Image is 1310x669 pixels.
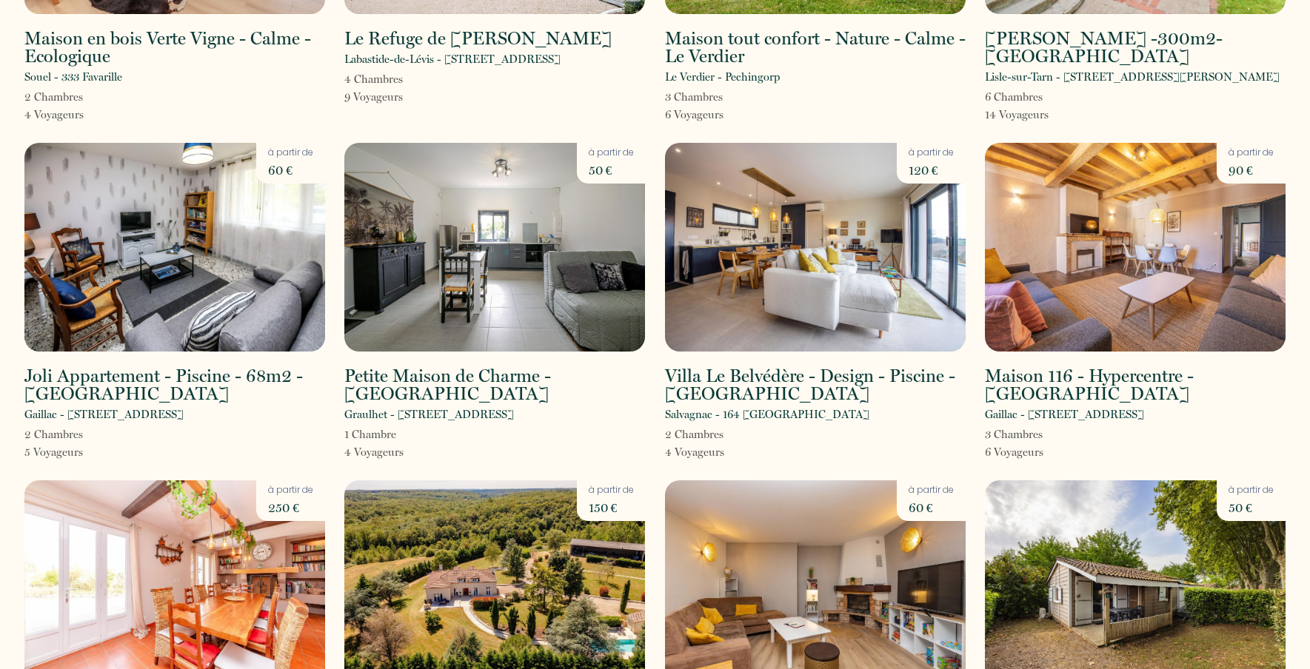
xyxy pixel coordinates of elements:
[268,497,313,518] p: 250 €
[985,406,1144,423] p: Gaillac - [STREET_ADDRESS]
[344,88,403,106] p: 9 Voyageur
[78,90,83,104] span: s
[985,367,1286,403] h2: Maison 116 - Hypercentre - [GEOGRAPHIC_DATA]
[344,406,514,423] p: Graulhet - [STREET_ADDRESS]
[589,160,634,181] p: 50 €
[718,90,723,104] span: s
[344,50,561,68] p: Labastide-de-Lévis - [STREET_ADDRESS]
[665,406,869,423] p: Salvagnac - 164 [GEOGRAPHIC_DATA]
[1229,483,1274,497] p: à partir de
[24,88,84,106] p: 2 Chambre
[1044,108,1049,121] span: s
[985,426,1043,443] p: 3 Chambre
[78,428,83,441] span: s
[985,88,1049,106] p: 6 Chambre
[909,146,954,160] p: à partir de
[985,443,1043,461] p: 6 Voyageur
[589,483,634,497] p: à partir de
[1229,160,1274,181] p: 90 €
[665,30,966,65] h2: Maison tout confort - Nature - Calme - Le Verdier
[909,483,954,497] p: à partir de
[985,143,1286,352] img: rental-image
[665,106,723,124] p: 6 Voyageur
[1039,446,1043,459] span: s
[344,70,403,88] p: 4 Chambre
[665,426,724,443] p: 2 Chambre
[665,143,966,352] img: rental-image
[398,90,403,104] span: s
[1038,428,1043,441] span: s
[665,68,780,86] p: Le Verdier - Pechingorp
[24,68,122,86] p: Souel - 333 Favarille
[24,443,83,461] p: 5 Voyageur
[24,143,325,352] img: rental-image
[589,146,634,160] p: à partir de
[268,160,313,181] p: 60 €
[589,497,634,518] p: 150 €
[1038,90,1043,104] span: s
[719,428,723,441] span: s
[720,446,724,459] span: s
[344,367,645,403] h2: Petite Maison de Charme - [GEOGRAPHIC_DATA]
[78,446,83,459] span: s
[719,108,723,121] span: s
[268,146,313,160] p: à partir de
[268,483,313,497] p: à partir de
[398,73,403,86] span: s
[24,406,184,423] p: Gaillac - [STREET_ADDRESS]
[344,426,404,443] p: 1 Chambre
[24,367,325,403] h2: Joli Appartement - Piscine - 68m2 - [GEOGRAPHIC_DATA]
[909,160,954,181] p: 120 €
[24,30,325,65] h2: Maison en bois Verte Vigne - Calme - Ecologique
[985,68,1280,86] p: Lisle-sur-Tarn - [STREET_ADDRESS][PERSON_NAME]
[1229,497,1274,518] p: 50 €
[985,106,1049,124] p: 14 Voyageur
[399,446,404,459] span: s
[344,143,645,352] img: rental-image
[344,443,404,461] p: 4 Voyageur
[985,30,1286,65] h2: [PERSON_NAME] -300m2- [GEOGRAPHIC_DATA]
[344,30,612,47] h2: Le Refuge de [PERSON_NAME]
[1229,146,1274,160] p: à partir de
[79,108,84,121] span: s
[665,367,966,403] h2: Villa Le Belvédère - Design - Piscine - [GEOGRAPHIC_DATA]
[24,426,83,443] p: 2 Chambre
[665,443,724,461] p: 4 Voyageur
[909,497,954,518] p: 60 €
[24,106,84,124] p: 4 Voyageur
[665,88,723,106] p: 3 Chambre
